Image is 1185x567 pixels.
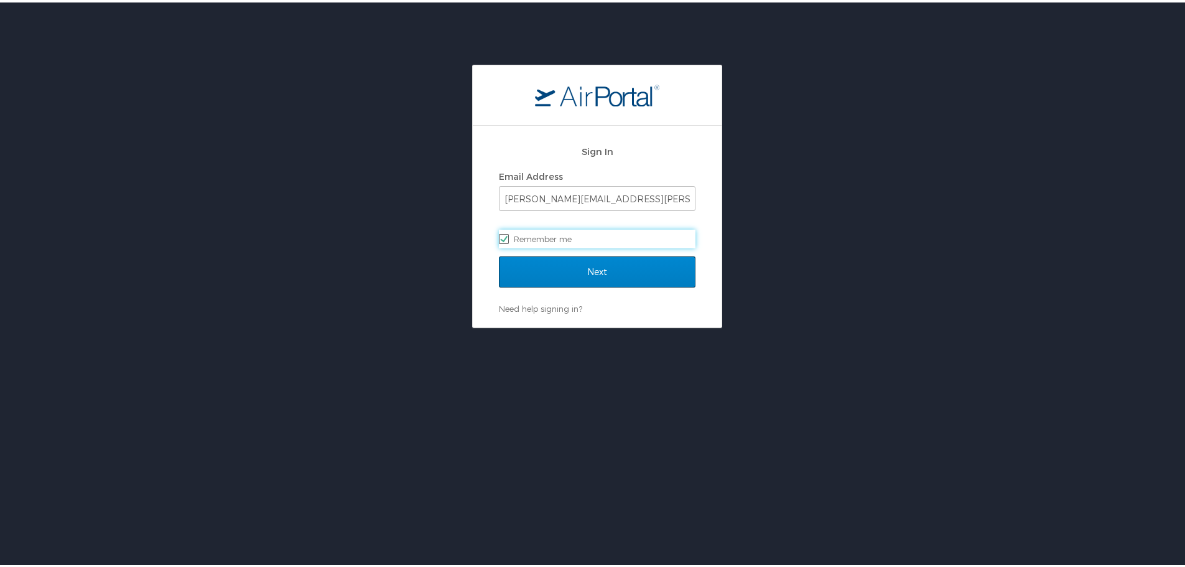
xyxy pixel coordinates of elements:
input: Next [499,254,695,285]
label: Email Address [499,169,563,179]
label: Remember me [499,227,695,246]
a: Need help signing in? [499,301,582,311]
h2: Sign In [499,142,695,156]
img: logo [535,82,659,104]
